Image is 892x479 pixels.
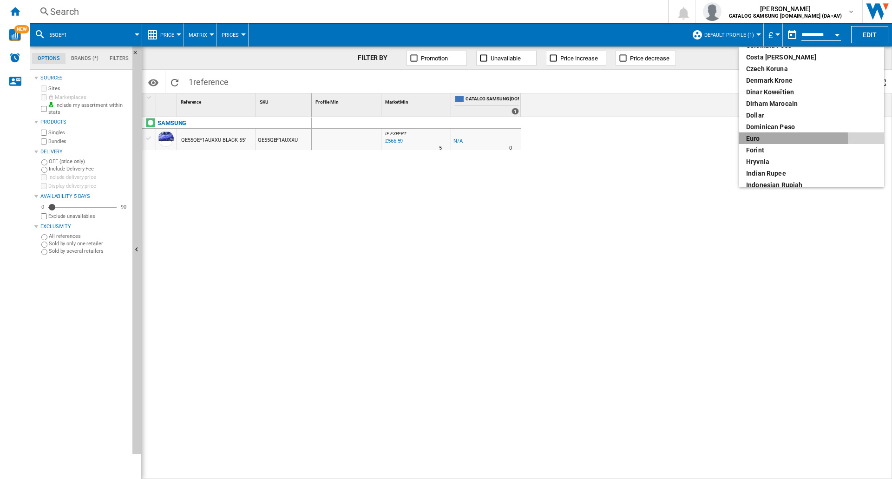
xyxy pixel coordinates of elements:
div: Czech Koruna [746,64,877,73]
div: Hryvnia [746,157,877,166]
div: euro [746,134,877,143]
div: Denmark Krone [746,76,877,85]
div: Costa [PERSON_NAME] [746,52,877,62]
div: Dominican peso [746,122,877,131]
div: dirham marocain [746,99,877,108]
div: Forint [746,145,877,155]
div: Indonesian Rupiah [746,180,877,190]
div: Indian rupee [746,169,877,178]
div: dinar koweïtien [746,87,877,97]
div: dollar [746,111,877,120]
